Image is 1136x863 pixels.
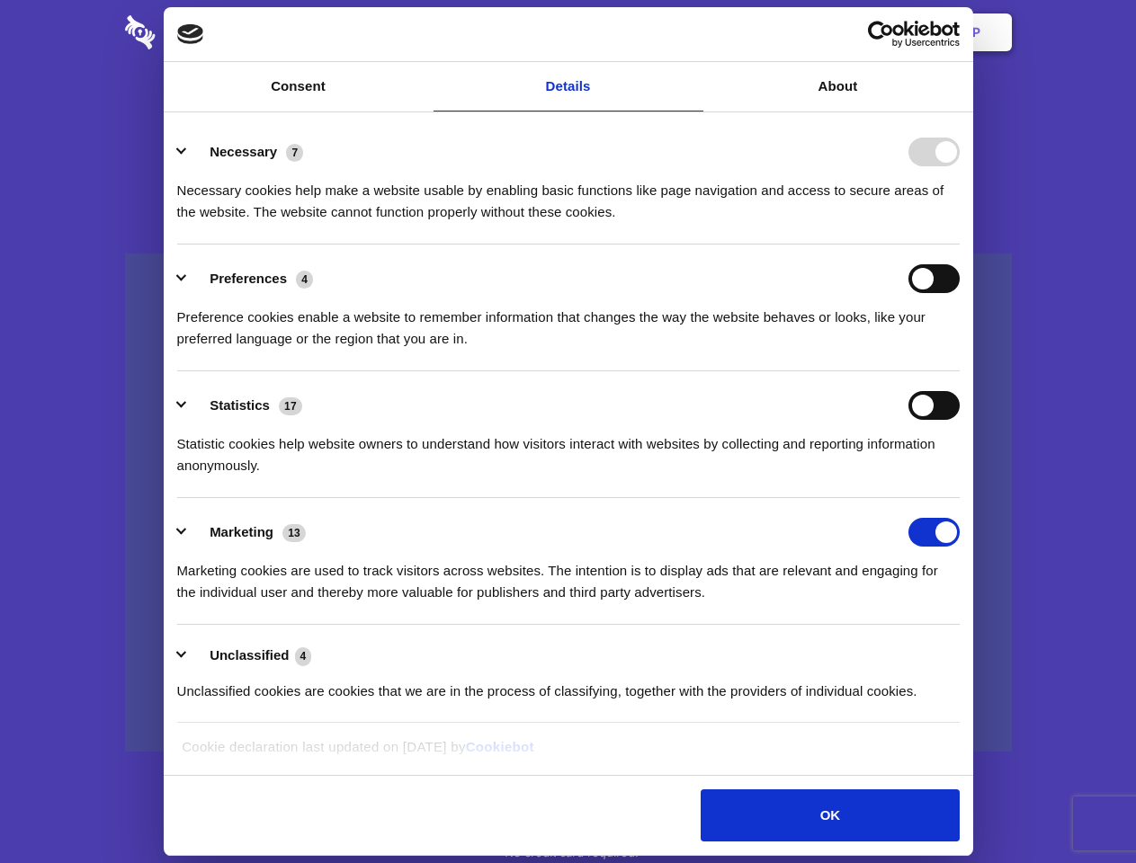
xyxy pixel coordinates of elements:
span: 17 [279,397,302,415]
h1: Eliminate Slack Data Loss. [125,81,1012,146]
a: Cookiebot [466,739,534,754]
span: 4 [296,271,313,289]
a: Wistia video thumbnail [125,254,1012,752]
label: Necessary [210,144,277,159]
span: 13 [282,524,306,542]
a: Usercentrics Cookiebot - opens in a new window [802,21,960,48]
a: About [703,62,973,111]
a: Contact [729,4,812,60]
label: Marketing [210,524,273,539]
div: Preference cookies enable a website to remember information that changes the way the website beha... [177,293,960,350]
span: 7 [286,144,303,162]
a: Consent [164,62,434,111]
h4: Auto-redaction of sensitive data, encrypted data sharing and self-destructing private chats. Shar... [125,164,1012,223]
button: Marketing (13) [177,518,318,547]
div: Necessary cookies help make a website usable by enabling basic functions like page navigation and... [177,166,960,223]
button: Preferences (4) [177,264,325,293]
a: Details [434,62,703,111]
span: 4 [295,647,312,665]
button: Necessary (7) [177,138,315,166]
button: Unclassified (4) [177,645,323,667]
div: Unclassified cookies are cookies that we are in the process of classifying, together with the pro... [177,667,960,702]
div: Statistic cookies help website owners to understand how visitors interact with websites by collec... [177,420,960,476]
label: Statistics [210,397,270,413]
img: logo-wordmark-white-trans-d4663122ce5f474addd5e946df7df03e33cb6a1c49d2221995e7729f52c070b2.svg [125,15,279,49]
button: Statistics (17) [177,391,314,420]
label: Preferences [210,271,287,286]
div: Cookie declaration last updated on [DATE] by [168,736,968,771]
div: Marketing cookies are used to track visitors across websites. The intention is to display ads tha... [177,547,960,603]
a: Pricing [528,4,606,60]
button: OK [701,789,959,841]
img: logo [177,24,204,44]
a: Login [816,4,894,60]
